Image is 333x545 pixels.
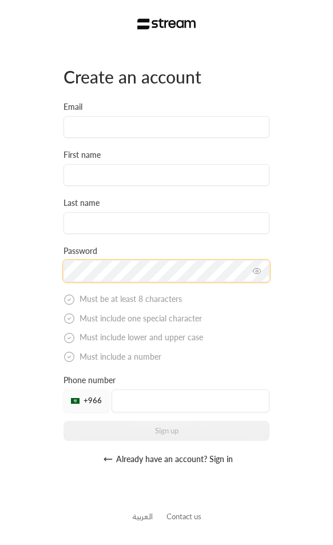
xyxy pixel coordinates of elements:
[64,66,269,87] div: Create an account
[64,293,269,305] div: Must be at least 8 characters
[64,101,82,113] label: Email
[64,197,100,209] label: Last name
[64,351,269,363] div: Must include a number
[166,512,201,521] a: Contact us
[64,245,97,257] label: Password
[64,389,109,412] div: +966
[64,448,269,471] button: Already have an account? Sign in
[64,332,269,344] div: Must include lower and upper case
[132,507,153,527] a: العربية
[64,313,269,325] div: Must include one special character
[64,149,101,161] label: First name
[137,18,196,30] img: Stream Logo
[248,262,266,280] button: toggle password visibility
[166,511,201,523] button: Contact us
[64,375,116,386] label: Phone number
